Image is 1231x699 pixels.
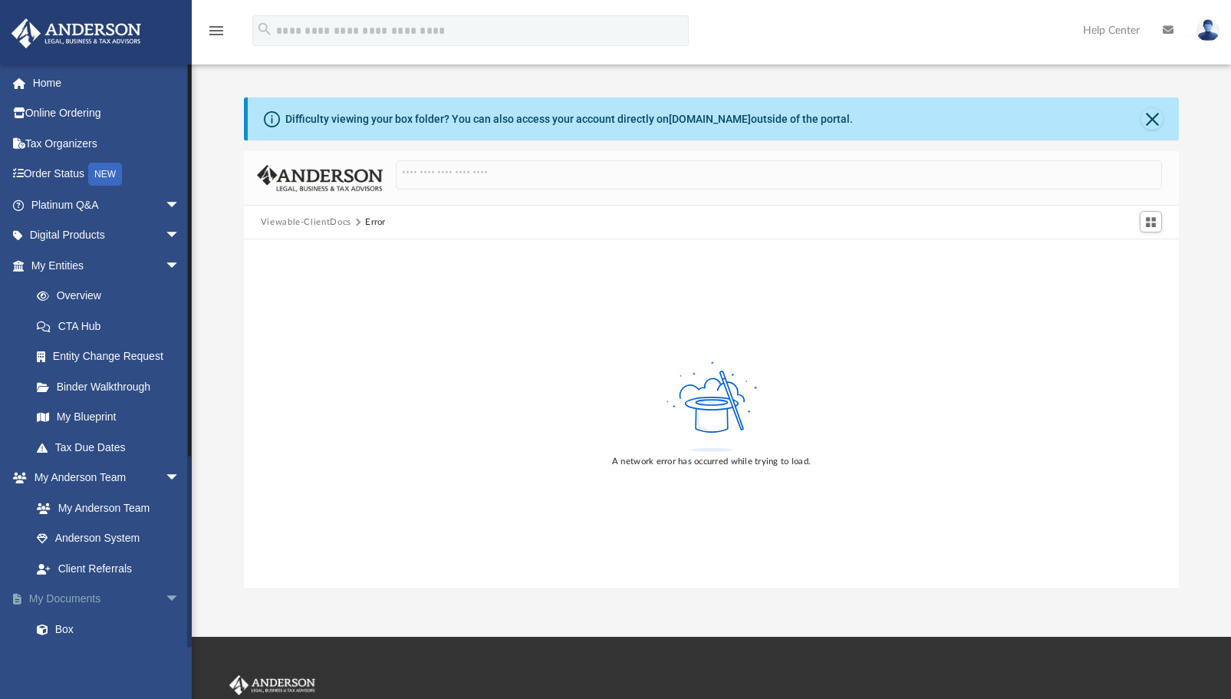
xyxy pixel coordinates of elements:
img: Anderson Advisors Platinum Portal [226,675,318,695]
img: User Pic [1196,19,1219,41]
button: Switch to Grid View [1140,211,1163,232]
a: My Anderson Team [21,493,188,523]
a: Home [11,68,203,98]
a: Tax Due Dates [21,432,203,463]
a: Anderson System [21,523,196,554]
a: Meeting Minutes [21,645,203,675]
span: arrow_drop_down [165,584,196,615]
span: arrow_drop_down [165,250,196,282]
i: menu [207,21,225,40]
button: Viewable-ClientDocs [261,216,351,229]
a: Entity Change Request [21,341,203,372]
a: Client Referrals [21,553,196,584]
span: arrow_drop_down [165,220,196,252]
a: Binder Walkthrough [21,371,203,402]
a: Box [21,614,196,645]
a: [DOMAIN_NAME] [669,113,751,125]
div: Difficulty viewing your box folder? You can also access your account directly on outside of the p... [285,111,853,127]
div: Error [365,216,385,229]
a: My Entitiesarrow_drop_down [11,250,203,281]
a: Tax Organizers [11,128,203,159]
a: Platinum Q&Aarrow_drop_down [11,190,203,220]
div: NEW [88,163,122,186]
a: Order StatusNEW [11,159,203,190]
a: My Documentsarrow_drop_down [11,584,203,615]
a: Overview [21,281,203,312]
input: Search files and folders [396,160,1162,190]
img: Anderson Advisors Platinum Portal [7,18,146,48]
a: CTA Hub [21,311,203,341]
a: menu [207,29,225,40]
i: search [256,21,273,38]
div: A network error has occurred while trying to load. [612,455,811,469]
button: Close [1141,108,1163,130]
span: arrow_drop_down [165,190,196,221]
a: My Blueprint [21,402,196,433]
a: Online Ordering [11,98,203,129]
a: My Anderson Teamarrow_drop_down [11,463,196,493]
span: arrow_drop_down [165,463,196,494]
a: Digital Productsarrow_drop_down [11,220,203,251]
